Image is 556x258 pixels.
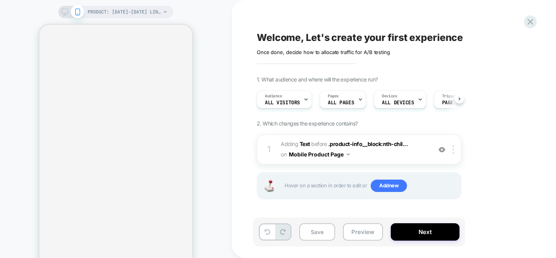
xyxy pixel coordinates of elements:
[347,153,350,155] img: down arrow
[88,6,161,18] span: PRODUCT: [DATE]-[DATE] Lincoln Continental 4-Wheel Air Suspension Conversion Kit (FF140)
[299,223,335,241] button: Save
[300,141,310,147] b: Text
[328,93,339,99] span: Pages
[453,145,454,154] img: close
[343,223,383,241] button: Preview
[265,93,282,99] span: Audience
[439,146,445,153] img: crossed eye
[328,141,408,147] span: .product-info__block:nth-chil...
[371,180,407,192] span: Add new
[281,149,286,159] span: on
[281,141,310,147] span: Adding
[382,93,397,99] span: Devices
[311,141,327,147] span: BEFORE
[257,76,378,83] span: 1. What audience and where will the experience run?
[391,223,459,241] button: Next
[265,100,300,105] span: All Visitors
[382,100,414,105] span: ALL DEVICES
[328,100,354,105] span: ALL PAGES
[442,100,468,105] span: Page Load
[442,93,457,99] span: Trigger
[257,120,358,127] span: 2. Which changes the experience contains?
[285,180,457,192] span: Hover on a section in order to edit or
[289,149,350,160] button: Mobile Product Page
[265,142,273,157] div: 1
[261,180,277,192] img: Joystick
